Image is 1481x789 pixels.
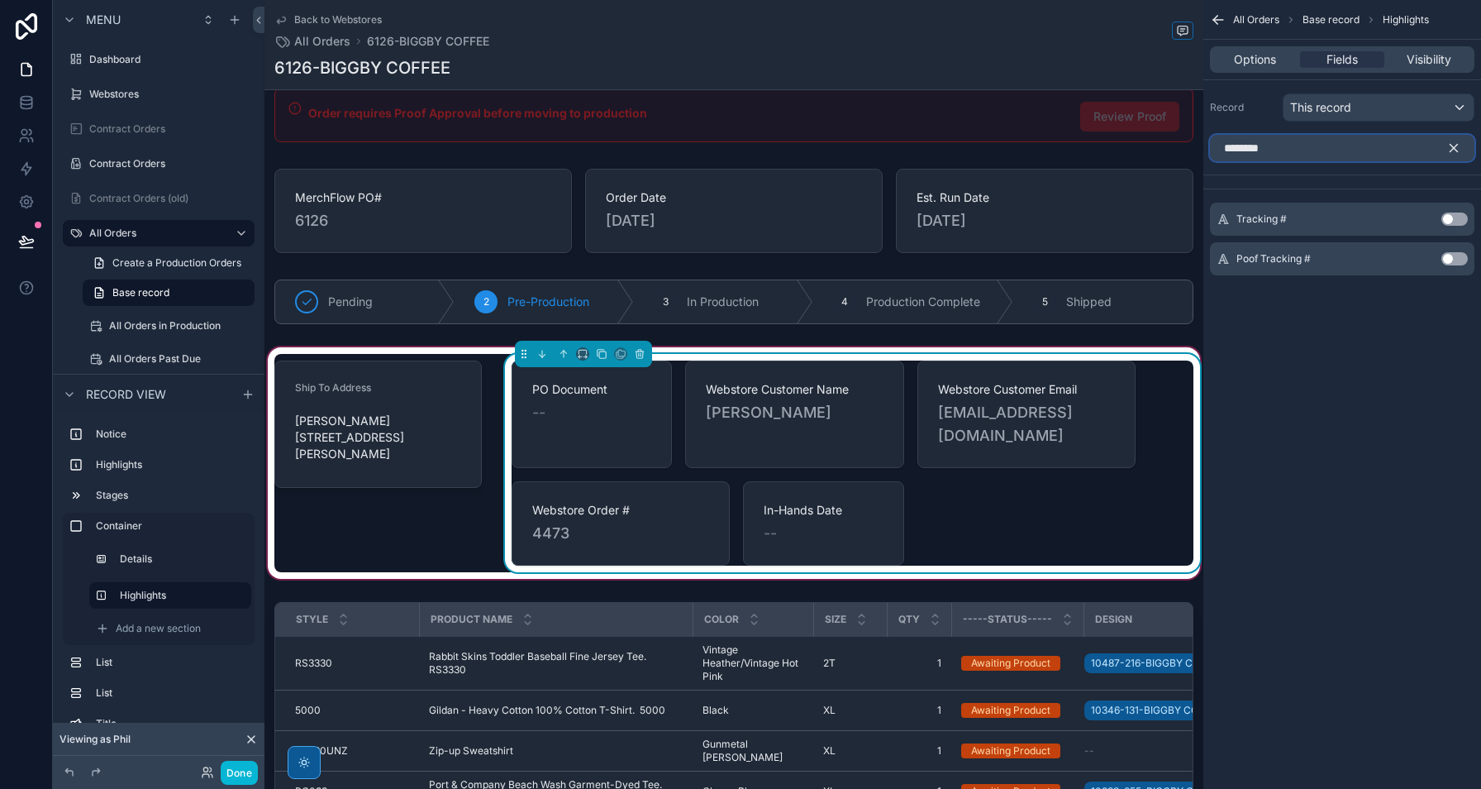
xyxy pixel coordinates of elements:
[120,552,245,566] label: Details
[83,250,255,276] a: Create a Production Orders
[532,502,709,519] span: Webstore Order #
[112,286,169,299] span: Base record
[112,256,241,270] span: Create a Production Orders
[898,613,920,626] span: QTY
[938,401,1115,447] span: [EMAIL_ADDRESS][DOMAIN_NAME]
[294,33,350,50] span: All Orders
[116,622,201,635] span: Add a new section
[764,502,883,519] span: In-Hands Date
[706,381,883,398] span: Webstore Customer Name
[120,589,238,602] label: Highlights
[89,88,251,101] label: Webstores
[109,352,251,366] label: All Orders Past Due
[83,346,255,372] a: All Orders Past Due
[96,656,248,669] label: List
[1283,93,1474,122] button: This record
[96,717,248,730] label: Title
[96,428,248,441] label: Notice
[89,122,251,136] label: Contract Orders
[532,401,545,424] span: --
[706,401,883,424] span: [PERSON_NAME]
[1095,613,1132,626] span: DESIGN
[938,381,1115,398] span: Webstore Customer Email
[1326,51,1358,68] span: Fields
[963,613,1052,626] span: -----Status-----
[1407,51,1451,68] span: Visibility
[274,13,382,26] a: Back to Webstores
[63,185,255,212] a: Contract Orders (old)
[109,319,251,332] label: All Orders in Production
[63,151,255,177] a: Contract Orders
[1233,13,1279,26] span: All Orders
[63,46,255,73] a: Dashboard
[53,414,264,729] div: scrollable content
[1383,13,1429,26] span: Highlights
[63,220,255,246] a: All Orders
[89,53,251,66] label: Dashboard
[86,12,121,28] span: Menu
[294,13,382,26] span: Back to Webstores
[89,192,251,205] label: Contract Orders (old)
[532,381,651,398] span: PO Document
[1290,99,1351,116] span: This record
[825,613,846,626] span: Size
[96,686,248,700] label: List
[296,613,328,626] span: Style
[89,157,251,170] label: Contract Orders
[86,386,166,403] span: Record view
[367,33,489,50] a: 6126-BIGGBY COFFEE
[1210,101,1276,114] label: Record
[1302,13,1360,26] span: Base record
[63,116,255,142] a: Contract Orders
[221,761,258,785] button: Done
[96,519,248,533] label: Container
[764,522,777,545] span: --
[704,613,739,626] span: Color
[1236,213,1287,226] span: Tracking #
[83,280,255,306] a: Base record
[1234,51,1276,68] span: Options
[83,313,255,339] a: All Orders in Production
[431,613,512,626] span: Product Name
[63,81,255,108] a: Webstores
[96,489,248,502] label: Stages
[89,227,221,240] label: All Orders
[274,56,450,79] h1: 6126-BIGGBY COFFEE
[532,522,709,545] span: 4473
[96,458,248,471] label: Highlights
[274,33,350,50] a: All Orders
[1236,252,1311,265] span: Poof Tracking #
[60,733,131,746] span: Viewing as Phil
